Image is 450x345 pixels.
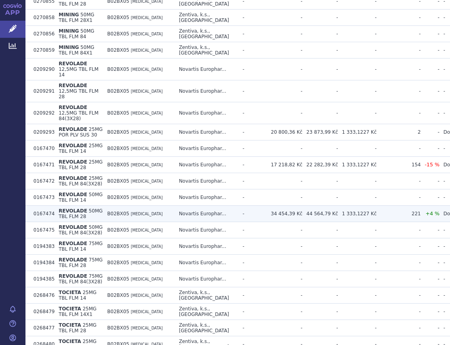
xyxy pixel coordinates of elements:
td: - [239,140,267,157]
td: 0167475 [29,222,55,238]
td: - [376,10,421,26]
td: 0268479 [29,304,55,320]
td: 0167471 [29,157,55,173]
span: [MEDICAL_DATA] [131,244,163,249]
td: - [239,157,267,173]
td: - [338,287,376,304]
td: - [338,140,376,157]
td: - [267,189,302,206]
td: - [302,10,338,26]
span: [MEDICAL_DATA] [131,293,163,298]
td: - [267,222,302,238]
td: 20 800,36 Kč [267,124,302,140]
span: B02BX05 [107,31,129,37]
span: 25MG POR PLV SUS 30 [58,127,103,138]
td: - [421,287,439,304]
td: 0209290 [29,58,55,80]
td: 0194384 [29,255,55,271]
td: - [267,238,302,255]
span: B02BX05 [107,227,129,233]
span: 25MG TBL FLM 14 [58,290,96,301]
td: - [302,58,338,80]
td: Zentiva, k.s., [GEOGRAPHIC_DATA] [175,10,239,26]
span: [MEDICAL_DATA] [131,261,163,265]
td: 0268476 [29,287,55,304]
td: - [338,173,376,189]
td: - [338,80,376,102]
span: REVOLADE [58,208,87,214]
span: [MEDICAL_DATA] [131,89,163,94]
td: - [421,173,439,189]
td: 0268477 [29,320,55,336]
span: B02BX05 [107,325,129,331]
td: - [302,320,338,336]
td: - [338,10,376,26]
td: 0270856 [29,26,55,42]
span: B02BX05 [107,162,129,168]
td: 23 873,99 Kč [302,124,338,140]
span: MINING [58,45,79,50]
span: B02BX05 [107,146,129,151]
td: - [421,140,439,157]
span: [MEDICAL_DATA] [131,179,163,183]
td: 0209292 [29,102,55,124]
td: Novartis Europhar... [175,238,239,255]
td: - [267,287,302,304]
span: REVOLADE [58,257,87,263]
td: 0209293 [29,124,55,140]
td: - [421,271,439,287]
td: Novartis Europhar... [175,271,239,287]
span: 50MG TBL FLM 28X1 [58,12,94,23]
span: 12,5MG TBL FLM 14 [58,66,98,78]
span: [MEDICAL_DATA] [131,195,163,200]
td: - [376,80,421,102]
td: - [239,255,267,271]
span: REVOLADE [58,175,87,181]
td: - [239,42,267,58]
td: - [338,222,376,238]
td: - [338,304,376,320]
span: TOCIETA [58,322,81,328]
td: - [338,255,376,271]
td: - [421,80,439,102]
td: - [239,304,267,320]
td: - [376,255,421,271]
td: - [302,271,338,287]
span: B02BX05 [107,211,129,216]
td: Novartis Europhar... [175,206,239,222]
span: MINING [58,12,79,18]
td: - [302,255,338,271]
span: [MEDICAL_DATA] [131,326,163,330]
td: - [421,320,439,336]
td: - [302,140,338,157]
span: B02BX05 [107,110,129,116]
td: - [338,189,376,206]
span: [MEDICAL_DATA] [131,111,163,115]
td: Zentiva, k.s., [GEOGRAPHIC_DATA] [175,42,239,58]
td: - [302,287,338,304]
span: 75MG TBL FLM 84(3X28) [58,273,103,285]
td: - [267,58,302,80]
td: - [267,26,302,42]
span: 75MG TBL FLM 14 [58,241,103,252]
span: [MEDICAL_DATA] [131,163,163,167]
td: 1 333,1227 Kč [338,157,376,173]
td: - [421,189,439,206]
td: - [239,26,267,42]
td: - [267,140,302,157]
td: - [376,26,421,42]
td: - [338,271,376,287]
span: B02BX05 [107,292,129,298]
td: Zentiva, k.s., [GEOGRAPHIC_DATA] [175,26,239,42]
td: Novartis Europhar... [175,189,239,206]
td: - [267,42,302,58]
td: - [267,255,302,271]
span: REVOLADE [58,143,87,148]
td: - [239,320,267,336]
span: [MEDICAL_DATA] [131,277,163,281]
td: Novartis Europhar... [175,124,239,140]
span: 75MG TBL FLM 28 [58,257,103,268]
span: 50MG TBL FLM 84(3X28) [58,224,103,236]
td: - [421,238,439,255]
span: 25MG TBL FLM 84(3X28) [58,175,103,187]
